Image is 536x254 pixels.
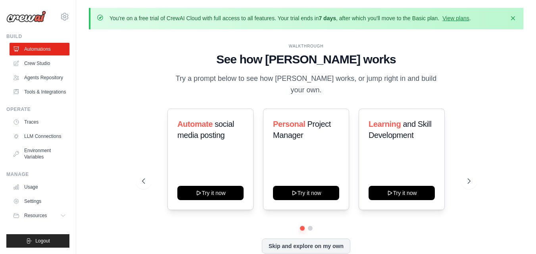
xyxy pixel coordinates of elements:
[369,120,401,128] span: Learning
[262,239,350,254] button: Skip and explore on my own
[10,86,69,98] a: Tools & Integrations
[10,116,69,128] a: Traces
[273,120,331,139] span: Project Manager
[369,186,435,200] button: Try it now
[173,73,440,96] p: Try a prompt below to see how [PERSON_NAME] works, or jump right in and build your own.
[10,130,69,143] a: LLM Connections
[35,238,50,244] span: Logout
[142,43,471,49] div: WALKTHROUGH
[10,144,69,163] a: Environment Variables
[142,52,471,67] h1: See how [PERSON_NAME] works
[177,120,213,128] span: Automate
[442,15,469,21] a: View plans
[6,33,69,40] div: Build
[24,212,47,219] span: Resources
[273,186,339,200] button: Try it now
[6,11,46,23] img: Logo
[10,195,69,208] a: Settings
[10,209,69,222] button: Resources
[10,71,69,84] a: Agents Repository
[10,57,69,70] a: Crew Studio
[6,171,69,178] div: Manage
[10,43,69,55] a: Automations
[6,106,69,113] div: Operate
[177,120,234,139] span: social media posting
[273,120,305,128] span: Personal
[10,181,69,193] a: Usage
[319,15,336,21] strong: 7 days
[177,186,244,200] button: Try it now
[6,234,69,248] button: Logout
[110,14,471,22] p: You're on a free trial of CrewAI Cloud with full access to all features. Your trial ends in , aft...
